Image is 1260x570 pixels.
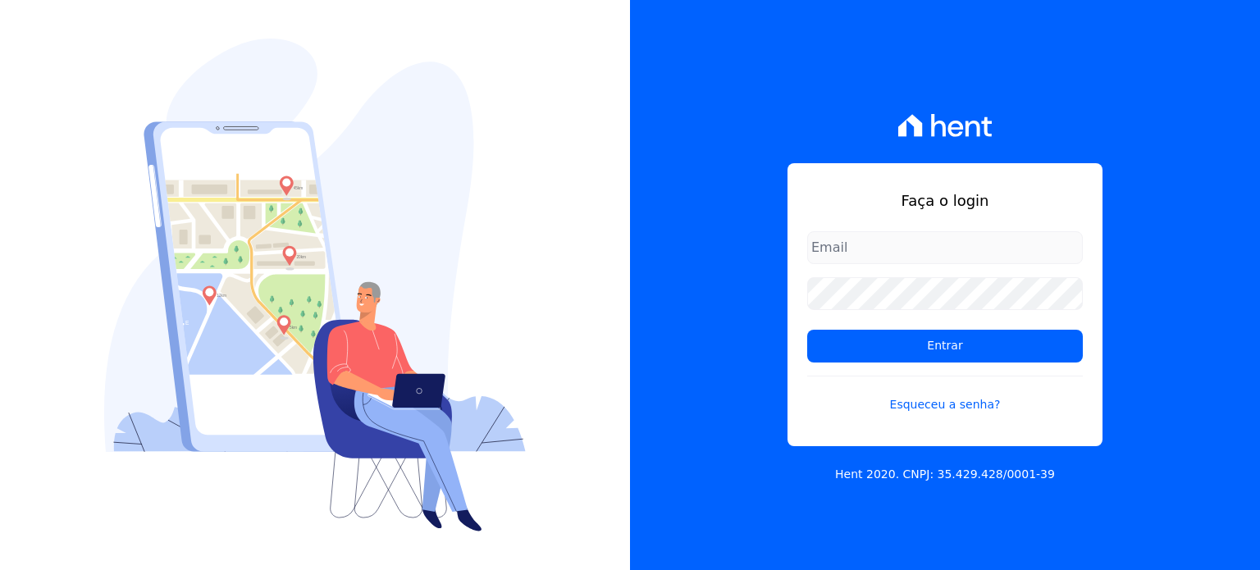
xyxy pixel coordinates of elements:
[835,466,1055,483] p: Hent 2020. CNPJ: 35.429.428/0001-39
[104,39,526,531] img: Login
[807,330,1083,363] input: Entrar
[807,189,1083,212] h1: Faça o login
[807,376,1083,413] a: Esqueceu a senha?
[807,231,1083,264] input: Email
